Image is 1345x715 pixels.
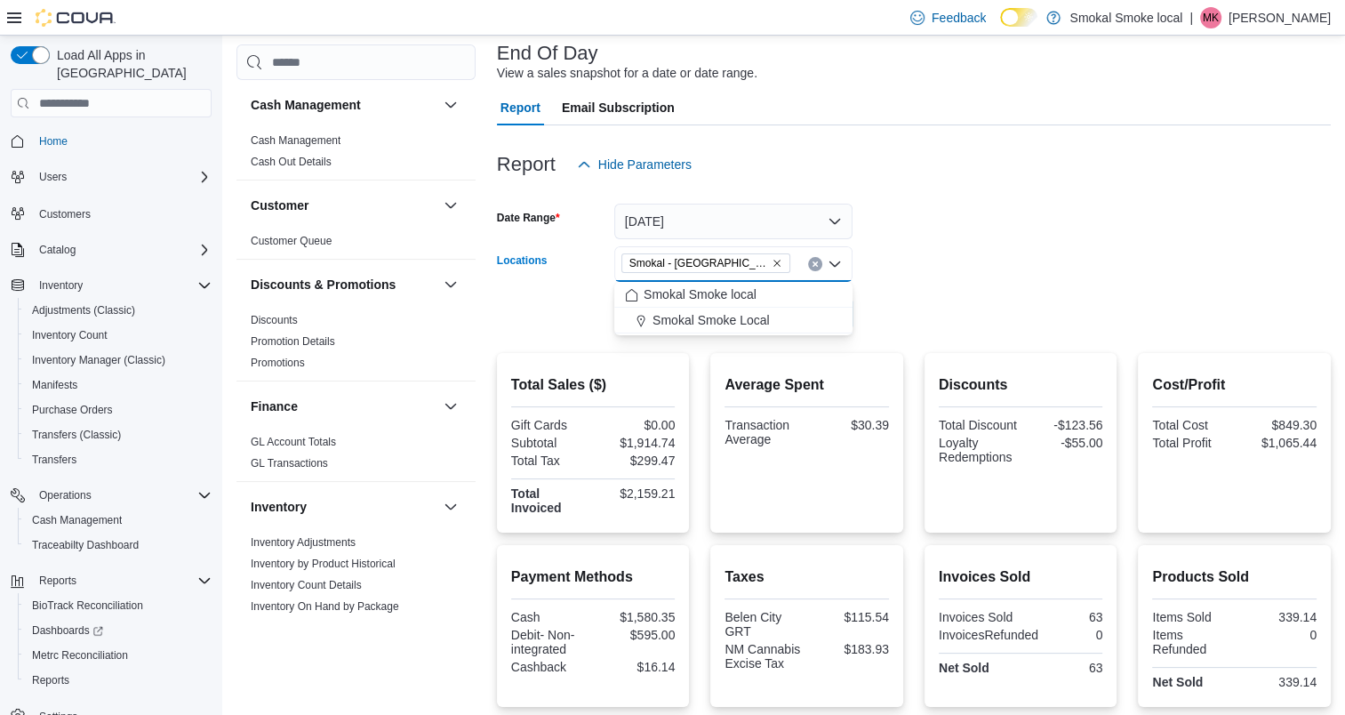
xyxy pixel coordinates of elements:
[596,436,675,450] div: $1,914.74
[251,456,328,470] span: GL Transactions
[497,43,598,64] h3: End Of Day
[725,418,803,446] div: Transaction Average
[39,488,92,502] span: Operations
[511,660,589,674] div: Cashback
[25,325,212,346] span: Inventory Count
[32,673,69,687] span: Reports
[251,579,362,591] a: Inventory Count Details
[629,254,768,272] span: Smokal - [GEOGRAPHIC_DATA]
[39,207,91,221] span: Customers
[1203,7,1219,28] span: MK
[25,349,212,371] span: Inventory Manager (Classic)
[39,243,76,257] span: Catalog
[1238,436,1317,450] div: $1,065.44
[25,510,129,531] a: Cash Management
[570,147,699,182] button: Hide Parameters
[50,46,212,82] span: Load All Apps in [GEOGRAPHIC_DATA]
[1000,27,1001,28] span: Dark Mode
[32,485,212,506] span: Operations
[251,314,298,326] a: Discounts
[725,642,803,671] div: NM Cannabis Excise Tax
[932,9,986,27] span: Feedback
[18,447,219,472] button: Transfers
[1238,628,1317,642] div: 0
[32,353,165,367] span: Inventory Manager (Classic)
[251,578,362,592] span: Inventory Count Details
[251,600,399,613] a: Inventory On Hand by Package
[939,610,1017,624] div: Invoices Sold
[251,197,308,214] h3: Customer
[1200,7,1221,28] div: Mike Kennedy
[251,398,436,415] button: Finance
[251,276,436,293] button: Discounts & Promotions
[811,642,889,656] div: $183.93
[25,374,84,396] a: Manifests
[596,610,675,624] div: $1,580.35
[4,483,219,508] button: Operations
[25,670,76,691] a: Reports
[4,200,219,226] button: Customers
[251,357,305,369] a: Promotions
[251,535,356,550] span: Inventory Adjustments
[1069,7,1182,28] p: Smokal Smoke local
[25,374,212,396] span: Manifests
[32,648,128,663] span: Metrc Reconciliation
[25,620,110,641] a: Dashboards
[18,348,219,373] button: Inventory Manager (Classic)
[236,130,476,180] div: Cash Management
[236,431,476,481] div: Finance
[440,496,461,518] button: Inventory
[32,623,103,638] span: Dashboards
[32,303,135,317] span: Adjustments (Classic)
[497,253,548,268] label: Locations
[1024,436,1102,450] div: -$55.00
[1238,610,1317,624] div: 339.14
[1238,675,1317,689] div: 339.14
[18,323,219,348] button: Inventory Count
[251,536,356,549] a: Inventory Adjustments
[25,510,212,531] span: Cash Management
[32,453,76,467] span: Transfers
[1000,8,1037,27] input: Dark Mode
[251,435,336,449] span: GL Account Totals
[440,195,461,216] button: Customer
[497,154,556,175] h3: Report
[39,574,76,588] span: Reports
[596,486,675,501] div: $2,159.21
[1229,7,1331,28] p: [PERSON_NAME]
[614,308,853,333] button: Smokal Smoke Local
[772,258,782,269] button: Remove Smokal - Socorro from selection in this group
[251,558,396,570] a: Inventory by Product Historical
[25,300,212,321] span: Adjustments (Classic)
[939,418,1017,432] div: Total Discount
[939,436,1017,464] div: Loyalty Redemptions
[251,134,340,147] a: Cash Management
[25,424,212,446] span: Transfers (Classic)
[440,274,461,295] button: Discounts & Promotions
[251,313,298,327] span: Discounts
[251,276,396,293] h3: Discounts & Promotions
[251,557,396,571] span: Inventory by Product Historical
[32,570,84,591] button: Reports
[25,534,146,556] a: Traceabilty Dashboard
[939,374,1103,396] h2: Discounts
[511,454,589,468] div: Total Tax
[725,374,889,396] h2: Average Spent
[511,628,589,656] div: Debit- Non-integrated
[25,595,150,616] a: BioTrack Reconciliation
[251,335,335,348] a: Promotion Details
[25,645,212,666] span: Metrc Reconciliation
[25,670,212,691] span: Reports
[4,273,219,298] button: Inventory
[236,230,476,259] div: Customer
[511,486,562,515] strong: Total Invoiced
[251,498,307,516] h3: Inventory
[18,422,219,447] button: Transfers (Classic)
[25,595,212,616] span: BioTrack Reconciliation
[828,257,842,271] button: Close list of options
[4,237,219,262] button: Catalog
[614,282,853,308] button: Smokal Smoke local
[4,165,219,189] button: Users
[18,593,219,618] button: BioTrack Reconciliation
[4,568,219,593] button: Reports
